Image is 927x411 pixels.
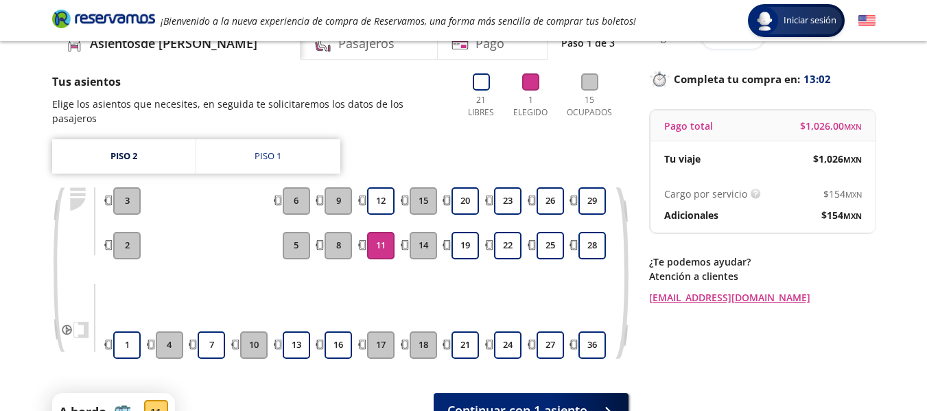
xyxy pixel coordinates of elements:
button: 36 [578,331,606,359]
p: Tu viaje [664,152,701,166]
span: Iniciar sesión [778,14,842,27]
p: Tus asientos [52,73,449,90]
span: $ 1,026.00 [800,119,862,133]
small: MXN [844,121,862,132]
button: 17 [367,331,395,359]
button: 10 [240,331,268,359]
button: 3 [113,187,141,215]
button: 12 [367,187,395,215]
p: 21 Libres [462,94,500,119]
p: 15 Ocupados [561,94,618,119]
a: Piso 2 [52,139,196,174]
button: 28 [578,232,606,259]
p: ¿Te podemos ayudar? [649,255,876,269]
span: $ 1,026 [813,152,862,166]
p: Adicionales [664,208,718,222]
button: 5 [283,232,310,259]
a: [EMAIL_ADDRESS][DOMAIN_NAME] [649,290,876,305]
button: 13 [283,331,310,359]
button: English [858,12,876,30]
button: 6 [283,187,310,215]
button: 4 [156,331,183,359]
p: Paso 1 de 3 [561,36,615,50]
button: 14 [410,232,437,259]
span: $ 154 [823,187,862,201]
a: Piso 1 [196,139,340,174]
button: 24 [494,331,521,359]
h4: Pago [476,34,504,53]
button: 25 [537,232,564,259]
button: 23 [494,187,521,215]
h4: Asientos de [PERSON_NAME] [90,34,257,53]
button: 27 [537,331,564,359]
span: 13:02 [803,71,831,87]
button: 20 [451,187,479,215]
p: Pago total [664,119,713,133]
button: 7 [198,331,225,359]
span: $ 154 [821,208,862,222]
i: Brand Logo [52,8,155,29]
small: MXN [845,189,862,200]
button: 15 [410,187,437,215]
p: Atención a clientes [649,269,876,283]
button: 18 [410,331,437,359]
p: Cargo por servicio [664,187,747,201]
em: ¡Bienvenido a la nueva experiencia de compra de Reservamos, una forma más sencilla de comprar tus... [161,14,636,27]
small: MXN [843,211,862,221]
button: 16 [325,331,352,359]
a: Brand Logo [52,8,155,33]
button: 29 [578,187,606,215]
p: Elige los asientos que necesites, en seguida te solicitaremos los datos de los pasajeros [52,97,449,126]
h4: Pasajeros [338,34,395,53]
button: 21 [451,331,479,359]
button: 11 [367,232,395,259]
button: 1 [113,331,141,359]
button: 26 [537,187,564,215]
small: MXN [843,154,862,165]
button: 19 [451,232,479,259]
button: 9 [325,187,352,215]
button: 22 [494,232,521,259]
div: Piso 1 [255,150,281,163]
button: 8 [325,232,352,259]
button: 2 [113,232,141,259]
p: Completa tu compra en : [649,69,876,89]
p: 1 Elegido [510,94,551,119]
